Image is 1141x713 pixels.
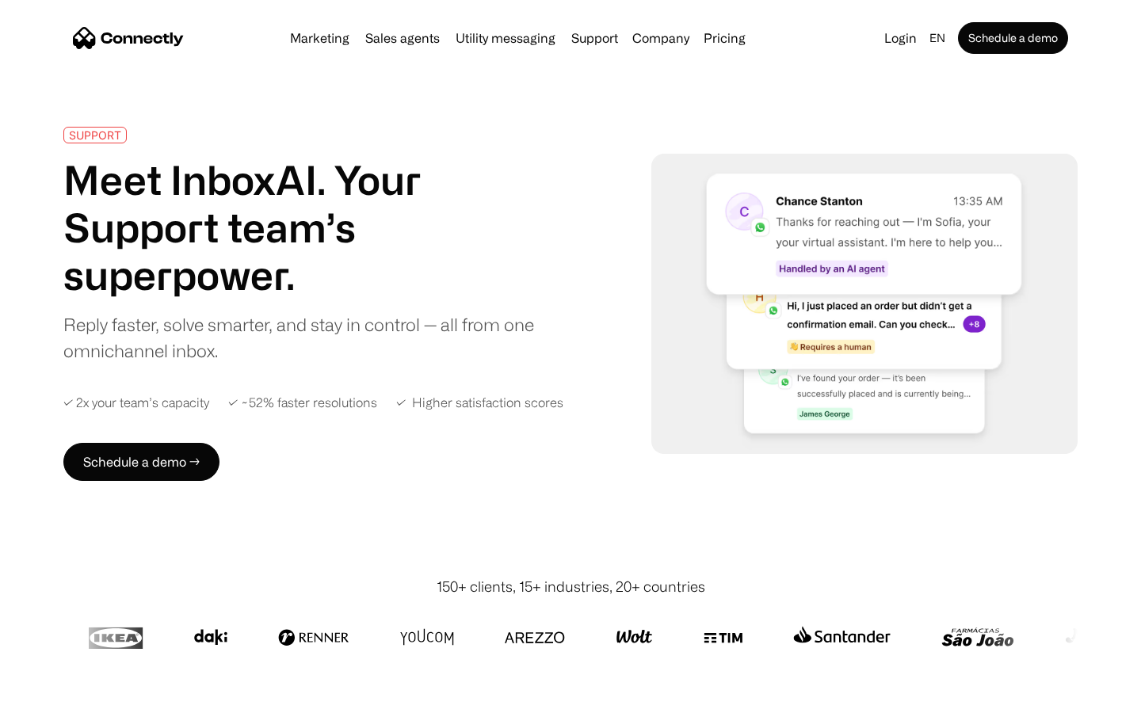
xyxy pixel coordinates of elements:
[958,22,1068,54] a: Schedule a demo
[449,32,562,44] a: Utility messaging
[396,395,563,410] div: ✓ Higher satisfaction scores
[359,32,446,44] a: Sales agents
[63,311,545,364] div: Reply faster, solve smarter, and stay in control — all from one omnichannel inbox.
[632,27,689,49] div: Company
[63,395,209,410] div: ✓ 2x your team’s capacity
[437,576,705,597] div: 150+ clients, 15+ industries, 20+ countries
[565,32,624,44] a: Support
[63,156,545,299] h1: Meet InboxAI. Your Support team’s superpower.
[878,27,923,49] a: Login
[697,32,752,44] a: Pricing
[929,27,945,49] div: en
[284,32,356,44] a: Marketing
[32,685,95,707] ul: Language list
[69,129,121,141] div: SUPPORT
[63,443,219,481] a: Schedule a demo →
[228,395,377,410] div: ✓ ~52% faster resolutions
[16,684,95,707] aside: Language selected: English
